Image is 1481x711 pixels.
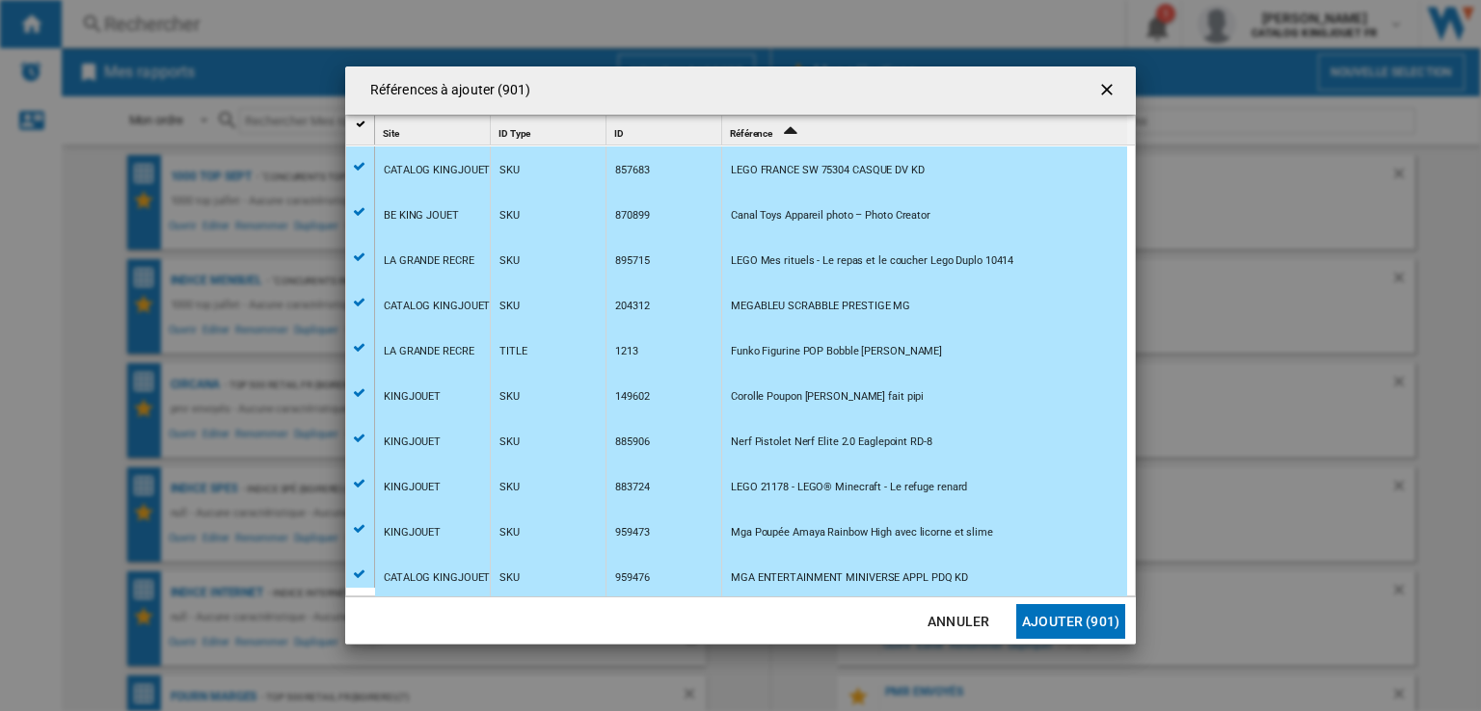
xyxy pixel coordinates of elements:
div: Sort None [495,116,606,145]
div: 1213 [615,329,638,374]
div: 895715 [615,239,649,283]
div: Site Sort None [379,116,490,145]
div: 883724 [615,465,649,510]
h4: Références à ajouter (901) [361,81,531,100]
div: Canal Toys Appareil photo – Photo Creator [731,194,930,238]
div: KINGJOUET [384,375,441,419]
div: LEGO FRANCE SW 75304 CASQUE DV KD [731,148,925,193]
div: 149602 [615,375,649,419]
div: Corolle Poupon [PERSON_NAME] fait pipi [731,375,924,419]
div: 885906 [615,420,649,464]
div: Sort None [610,116,721,145]
div: CATALOG KINGJOUET FR [384,556,505,600]
div: LA GRANDE RECRE [384,329,474,374]
div: Sort None [379,116,490,145]
div: SKU [499,375,520,419]
div: Sort Ascending [726,116,1127,145]
div: KINGJOUET [384,420,441,464]
div: 870899 [615,194,649,238]
div: SKU [499,239,520,283]
div: 204312 [615,284,649,329]
div: Funko Figurine POP Bobble [PERSON_NAME] [731,329,942,374]
div: SKU [499,511,520,555]
div: TITLE [499,329,527,374]
span: ID Type [498,128,530,139]
div: Mga Poupée Amaya Rainbow High avec licorne et slime [731,511,993,555]
div: KINGJOUET [384,511,441,555]
span: Sort Ascending [774,128,805,139]
div: SKU [499,284,520,329]
div: Référence Sort Ascending [726,116,1127,145]
div: CATALOG KINGJOUET FR [384,148,505,193]
div: SKU [499,148,520,193]
span: ID [614,128,624,139]
div: ID Type Sort None [495,116,606,145]
div: LA GRANDE RECRE [384,239,474,283]
span: Référence [730,128,772,139]
div: MGA ENTERTAINMENT MINIVERSE APPL PDQ KD [731,556,968,600]
div: 959473 [615,511,649,555]
div: SKU [499,465,520,510]
div: 959476 [615,556,649,600]
div: SKU [499,194,520,238]
div: LEGO Mes rituels - Le repas et le coucher Lego Duplo 10414 [731,239,1013,283]
div: ID Sort None [610,116,721,145]
div: MEGABLEU SCRABBLE PRESTIGE MG [731,284,910,329]
div: BE KING JOUET [384,194,459,238]
span: Site [383,128,399,139]
button: Ajouter (901) [1016,604,1125,639]
div: 857683 [615,148,649,193]
button: Annuler [916,604,1001,639]
div: CATALOG KINGJOUET FR [384,284,505,329]
div: KINGJOUET [384,465,441,510]
div: LEGO 21178 - LEGO® Minecraft - Le refuge renard [731,465,967,510]
div: Nerf Pistolet Nerf Elite 2.0 Eaglepoint RD-8 [731,420,932,464]
div: SKU [499,556,520,600]
button: getI18NText('BUTTONS.CLOSE_DIALOG') [1090,71,1128,110]
ng-md-icon: getI18NText('BUTTONS.CLOSE_DIALOG') [1097,80,1120,103]
div: SKU [499,420,520,464]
